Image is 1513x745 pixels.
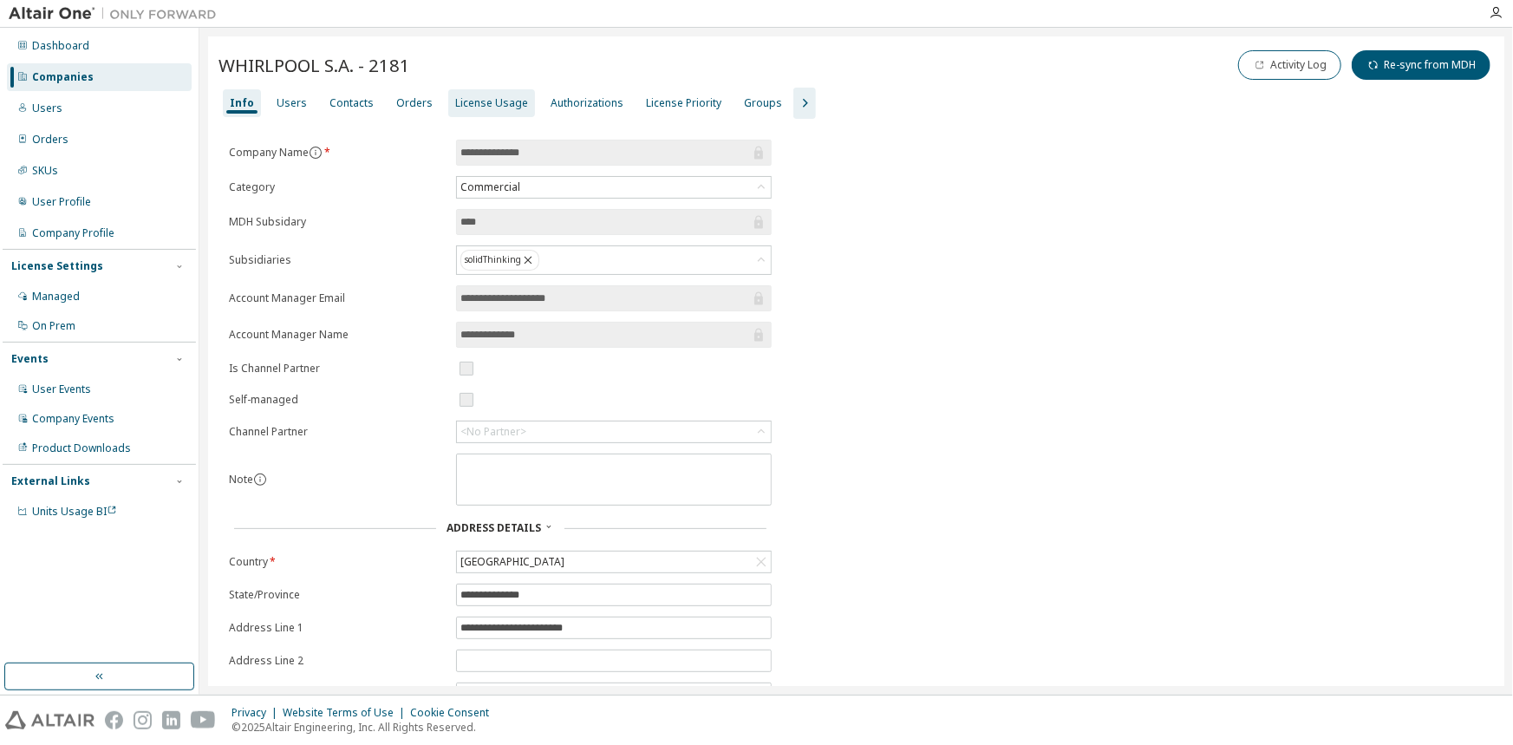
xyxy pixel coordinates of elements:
span: Address Details [447,520,541,535]
label: State/Province [229,588,446,602]
div: [GEOGRAPHIC_DATA] [457,552,771,572]
img: instagram.svg [134,711,152,729]
div: Groups [744,96,782,110]
div: License Priority [646,96,721,110]
div: Company Events [32,412,114,426]
button: Re-sync from MDH [1352,50,1490,80]
div: Website Terms of Use [283,706,410,720]
label: Address Line 2 [229,654,446,668]
label: Company Name [229,146,446,160]
label: Category [229,180,446,194]
label: MDH Subsidary [229,215,446,229]
div: Events [11,352,49,366]
div: Companies [32,70,94,84]
label: Subsidiaries [229,253,446,267]
img: linkedin.svg [162,711,180,729]
div: solidThinking [460,250,539,271]
div: Info [230,96,254,110]
div: Contacts [329,96,374,110]
label: Channel Partner [229,425,446,439]
div: SKUs [32,164,58,178]
div: <No Partner> [457,422,771,442]
div: Authorizations [551,96,623,110]
div: External Links [11,474,90,488]
div: Commercial [457,177,771,198]
button: information [253,473,267,487]
button: information [309,146,323,160]
div: solidThinking [457,246,771,274]
div: Company Profile [32,226,114,240]
div: Orders [32,133,68,147]
div: Orders [396,96,433,110]
div: Users [277,96,307,110]
span: Units Usage BI [32,504,117,519]
div: Users [32,101,62,115]
img: youtube.svg [191,711,216,729]
div: [GEOGRAPHIC_DATA] [458,552,567,572]
div: On Prem [32,319,75,333]
p: © 2025 Altair Engineering, Inc. All Rights Reserved. [232,720,499,735]
div: <No Partner> [460,425,526,439]
label: Self-managed [229,393,446,407]
button: Activity Log [1238,50,1341,80]
img: altair_logo.svg [5,711,95,729]
div: Managed [32,290,80,304]
div: License Usage [455,96,528,110]
label: Country [229,555,446,569]
img: Altair One [9,5,225,23]
label: Is Channel Partner [229,362,446,376]
img: facebook.svg [105,711,123,729]
label: Note [229,472,253,487]
label: Address Line 1 [229,621,446,635]
div: Product Downloads [32,441,131,455]
div: User Events [32,382,91,396]
div: Cookie Consent [410,706,499,720]
label: Account Manager Email [229,291,446,305]
div: User Profile [32,195,91,209]
div: License Settings [11,259,103,273]
div: Dashboard [32,39,89,53]
div: Privacy [232,706,283,720]
span: WHIRLPOOL S.A. - 2181 [218,53,410,77]
div: Commercial [458,178,523,197]
label: Account Manager Name [229,328,446,342]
